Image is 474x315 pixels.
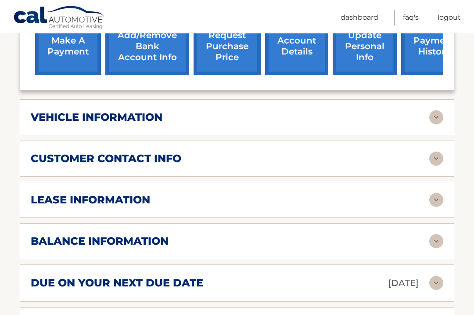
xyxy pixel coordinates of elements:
[35,18,101,76] a: make a payment
[333,18,397,76] a: update personal info
[401,18,467,76] a: payment history
[429,235,443,249] img: accordion-rest.svg
[265,18,328,76] a: account details
[31,277,203,290] h2: due on your next due date
[31,194,150,207] h2: lease information
[403,10,419,25] a: FAQ's
[429,152,443,166] img: accordion-rest.svg
[105,18,189,76] a: Add/Remove bank account info
[438,10,461,25] a: Logout
[341,10,378,25] a: Dashboard
[429,111,443,125] img: accordion-rest.svg
[31,235,169,248] h2: balance information
[194,18,261,76] a: request purchase price
[31,111,162,124] h2: vehicle information
[429,276,443,290] img: accordion-rest.svg
[31,152,181,166] h2: customer contact info
[429,193,443,207] img: accordion-rest.svg
[13,6,105,31] a: Cal Automotive
[388,276,419,291] p: [DATE]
